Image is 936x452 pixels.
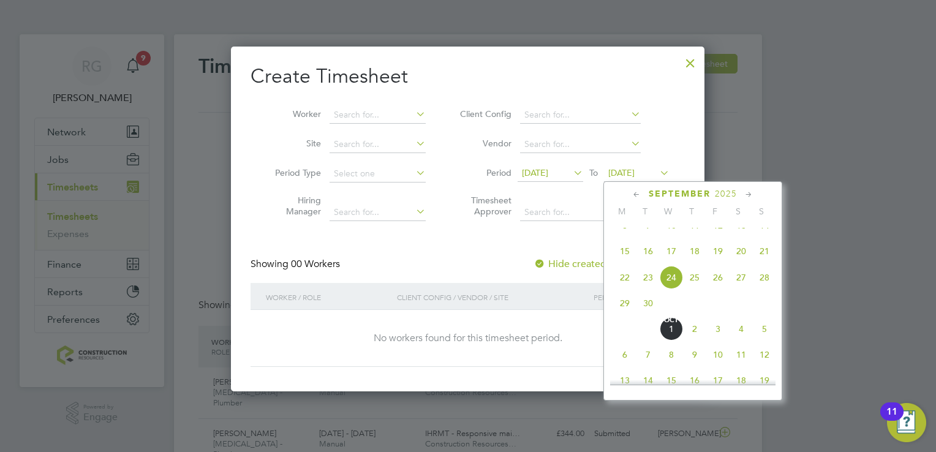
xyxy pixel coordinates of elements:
label: Site [266,138,321,149]
span: 2 [683,317,706,341]
span: To [586,165,602,181]
label: Hide created timesheets [534,258,658,270]
span: T [633,206,657,217]
label: Vendor [456,138,511,149]
span: 19 [706,239,730,263]
input: Search for... [330,107,426,124]
span: F [703,206,727,217]
span: 3 [706,317,730,341]
span: 17 [660,239,683,263]
span: 21 [753,239,776,263]
span: 00 Workers [291,258,340,270]
span: 2025 [715,189,737,199]
span: 18 [730,369,753,392]
span: 24 [660,266,683,289]
span: 15 [613,239,636,263]
div: Worker / Role [263,283,394,311]
span: S [727,206,750,217]
span: 19 [753,369,776,392]
div: No workers found for this timesheet period. [263,332,673,345]
h2: Create Timesheet [251,64,685,89]
span: September [649,189,711,199]
label: Period Type [266,167,321,178]
span: 20 [730,239,753,263]
span: 15 [660,369,683,392]
span: 1 [660,317,683,341]
span: [DATE] [608,167,635,178]
input: Search for... [520,107,641,124]
span: W [657,206,680,217]
label: Worker [266,108,321,119]
input: Search for... [520,136,641,153]
span: 30 [636,292,660,315]
div: 11 [886,412,897,428]
label: Period [456,167,511,178]
div: Showing [251,258,342,271]
span: 29 [613,292,636,315]
div: Client Config / Vendor / Site [394,283,591,311]
label: Hiring Manager [266,195,321,217]
span: 9 [683,343,706,366]
input: Search for... [330,204,426,221]
input: Select one [330,165,426,183]
span: T [680,206,703,217]
span: 17 [706,369,730,392]
span: 28 [753,266,776,289]
span: 26 [706,266,730,289]
span: 16 [683,369,706,392]
span: 6 [613,343,636,366]
span: 14 [636,369,660,392]
span: 7 [636,343,660,366]
span: 10 [706,343,730,366]
span: 11 [730,343,753,366]
span: 27 [730,266,753,289]
span: 22 [613,266,636,289]
span: Oct [660,317,683,323]
span: 5 [753,317,776,341]
span: S [750,206,773,217]
span: 16 [636,239,660,263]
label: Client Config [456,108,511,119]
span: [DATE] [522,167,548,178]
input: Search for... [520,204,641,221]
span: 18 [683,239,706,263]
span: 4 [730,317,753,341]
span: M [610,206,633,217]
span: 12 [753,343,776,366]
span: 23 [636,266,660,289]
span: 25 [683,266,706,289]
span: 13 [613,369,636,392]
button: Open Resource Center, 11 new notifications [887,403,926,442]
span: 8 [660,343,683,366]
label: Timesheet Approver [456,195,511,217]
div: Period [591,283,673,311]
input: Search for... [330,136,426,153]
